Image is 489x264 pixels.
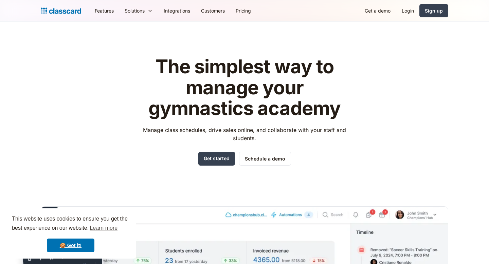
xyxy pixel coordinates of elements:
h1: The simplest way to manage your gymnastics academy [137,56,352,119]
a: home [41,6,81,16]
div: Solutions [119,3,158,18]
a: Schedule a demo [239,152,291,166]
a: Integrations [158,3,196,18]
a: Pricing [230,3,256,18]
a: learn more about cookies [89,223,119,233]
div: Solutions [125,7,145,14]
div: cookieconsent [5,208,136,259]
a: Features [89,3,119,18]
a: Get started [198,152,235,166]
a: dismiss cookie message [47,239,94,252]
a: Customers [196,3,230,18]
div: Sign up [425,7,443,14]
span: This website uses cookies to ensure you get the best experience on our website. [12,215,129,233]
a: Sign up [419,4,448,17]
a: Login [396,3,419,18]
p: Manage class schedules, drive sales online, and collaborate with your staff and students. [137,126,352,142]
a: Get a demo [359,3,396,18]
